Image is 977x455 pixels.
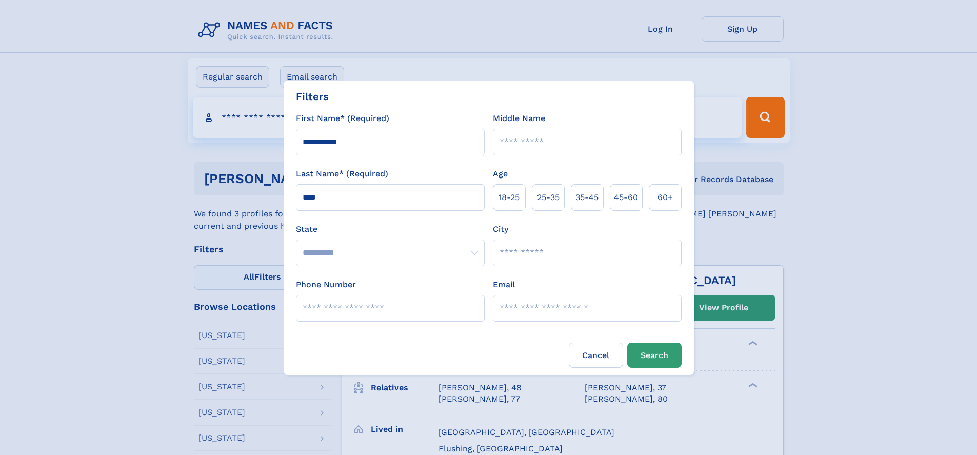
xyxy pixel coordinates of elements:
label: Last Name* (Required) [296,168,388,180]
label: Middle Name [493,112,545,125]
span: 18‑25 [499,191,520,204]
label: Email [493,279,515,291]
span: 35‑45 [575,191,599,204]
label: State [296,223,485,235]
label: City [493,223,508,235]
label: Phone Number [296,279,356,291]
div: Filters [296,89,329,104]
button: Search [627,343,682,368]
label: Cancel [569,343,623,368]
span: 45‑60 [614,191,638,204]
label: First Name* (Required) [296,112,389,125]
span: 60+ [657,191,673,204]
span: 25‑35 [537,191,560,204]
label: Age [493,168,508,180]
